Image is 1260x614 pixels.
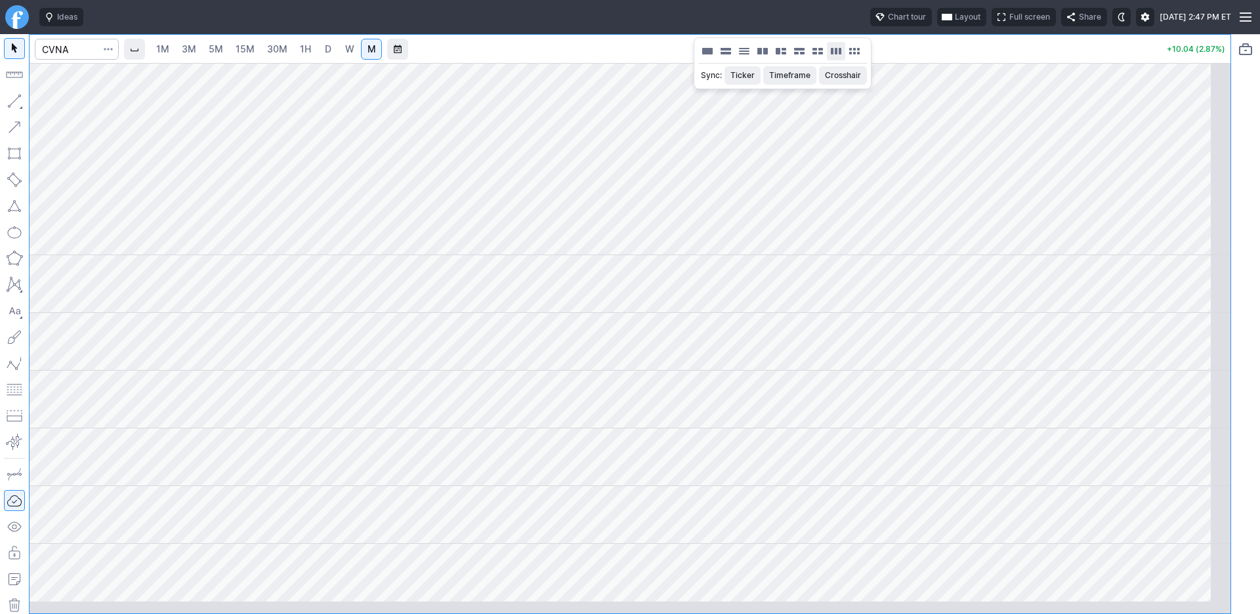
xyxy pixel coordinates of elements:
[819,66,867,85] button: Crosshair
[701,69,722,82] p: Sync:
[769,69,810,82] span: Timeframe
[724,66,761,85] button: Ticker
[730,69,755,82] span: Ticker
[694,37,871,89] div: Layout
[763,66,816,85] button: Timeframe
[825,69,861,82] span: Crosshair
